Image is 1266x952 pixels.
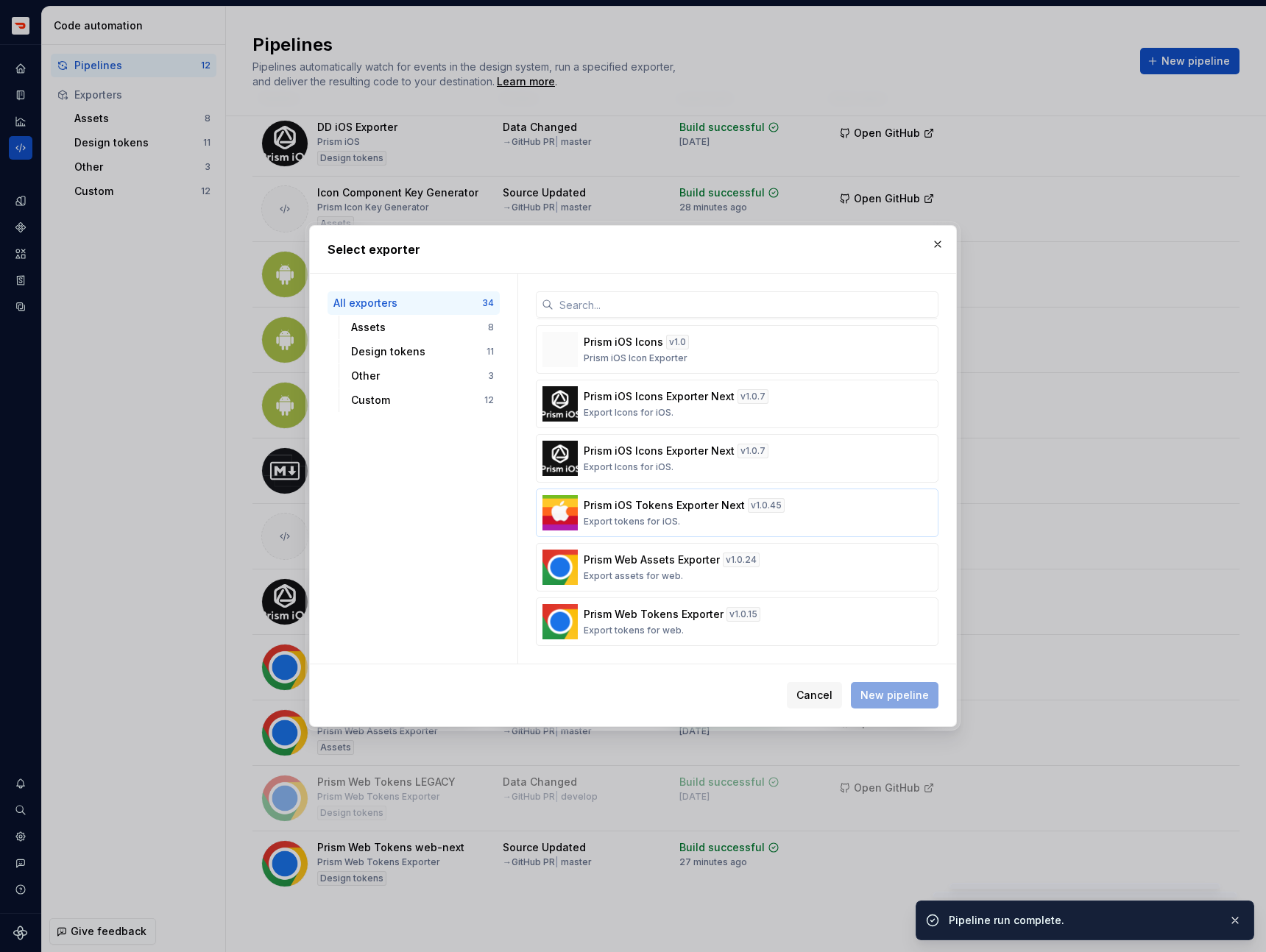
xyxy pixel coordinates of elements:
div: v 1.0.24 [723,553,760,567]
div: v 1.0.7 [738,389,768,404]
p: Export Icons for iOS. [584,407,673,419]
div: Design tokens [351,344,487,359]
h2: Select exporter [328,241,938,258]
p: Export tokens for web. [584,625,684,636]
p: Export assets for web. [584,570,683,582]
button: All exporters34 [328,291,500,315]
p: Prism Web Assets Exporter [584,553,720,567]
button: Prism iOS Iconsv1.0Prism iOS Icon Exporter [536,325,938,374]
p: Prism iOS Icons Exporter Next [584,444,735,458]
div: 34 [482,297,494,309]
div: 11 [487,346,494,358]
button: Other3 [345,364,500,388]
div: v 1.0.45 [748,498,785,513]
div: 8 [488,322,494,333]
button: Design tokens11 [345,340,500,363]
p: Prism iOS Tokens Exporter Next [584,498,745,513]
p: Export Icons for iOS. [584,461,673,473]
div: Pipeline run complete. [949,913,1217,928]
div: Custom [351,393,484,408]
div: 3 [488,370,494,382]
div: Other [351,369,488,383]
p: Export tokens for iOS. [584,516,680,527]
span: Cancel [796,688,832,703]
div: v 1.0 [666,335,689,349]
p: Prism Web Tokens Exporter [584,607,724,622]
button: Custom12 [345,388,500,412]
p: Prism iOS Icon Exporter [584,352,687,364]
div: Assets [351,320,488,335]
button: Assets8 [345,316,500,339]
div: 12 [484,394,494,406]
div: v 1.0.15 [726,607,760,622]
button: Cancel [787,682,842,708]
button: Prism iOS Icons Exporter Nextv1.0.7Export Icons for iOS. [536,380,938,428]
button: Prism iOS Icons Exporter Nextv1.0.7Export Icons for iOS. [536,434,938,483]
button: Prism Web Assets Exporterv1.0.24Export assets for web. [536,543,938,592]
button: Prism Web Tokens Exporterv1.0.15Export tokens for web. [536,597,938,646]
button: Prism iOS Tokens Exporter Nextv1.0.45Export tokens for iOS. [536,489,938,537]
div: All exporters [333,296,482,310]
input: Search... [554,291,938,318]
p: Prism iOS Icons Exporter Next [584,389,735,404]
div: v 1.0.7 [738,444,768,458]
p: Prism iOS Icons [584,335,663,349]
